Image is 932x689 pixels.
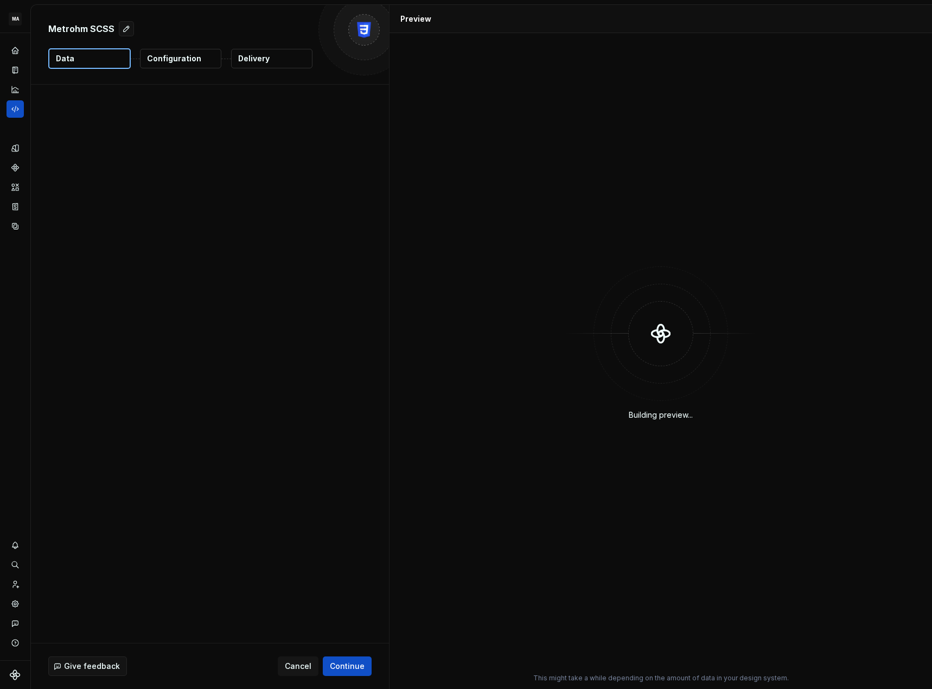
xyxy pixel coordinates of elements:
a: Assets [7,178,24,196]
div: Preview [400,14,431,24]
button: Delivery [231,49,312,68]
a: Home [7,42,24,59]
a: Analytics [7,81,24,98]
span: Give feedback [64,661,120,672]
a: Data sources [7,218,24,235]
button: Continue [323,656,372,676]
button: MA [2,7,28,30]
button: Data [48,48,131,69]
button: Contact support [7,615,24,632]
p: Configuration [147,53,201,64]
a: Design tokens [7,139,24,157]
a: Settings [7,595,24,613]
svg: Supernova Logo [10,669,21,680]
a: Documentation [7,61,24,79]
a: Storybook stories [7,198,24,215]
p: Metrohm SCSS [48,22,114,35]
span: Cancel [285,661,311,672]
span: Continue [330,661,365,672]
p: This might take a while depending on the amount of data in your design system. [533,674,789,682]
p: Delivery [238,53,270,64]
button: Give feedback [48,656,127,676]
p: Data [56,53,74,64]
button: Cancel [278,656,318,676]
a: Code automation [7,100,24,118]
div: MA [9,12,22,25]
div: Building preview... [629,410,693,420]
button: Notifications [7,537,24,554]
a: Invite team [7,576,24,593]
button: Configuration [140,49,221,68]
a: Components [7,159,24,176]
button: Search ⌘K [7,556,24,573]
